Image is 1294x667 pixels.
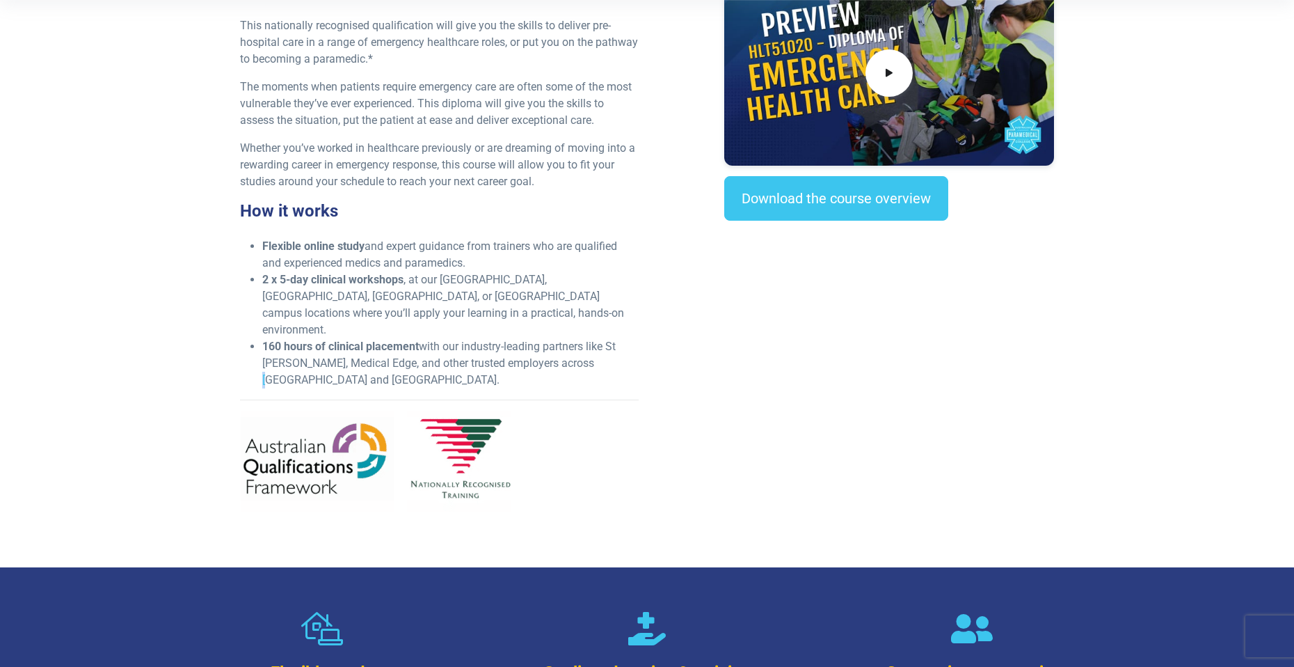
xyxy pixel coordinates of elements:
[262,238,639,272] li: and expert guidance from trainers who are qualified and experienced medics and paramedics.
[262,338,639,389] li: with our industry-leading partners like St [PERSON_NAME], Medical Edge, and other trusted employe...
[240,17,639,68] p: This nationally recognised qualification will give you the skills to deliver pre-hospital care in...
[262,240,365,253] strong: Flexible online study
[262,272,639,338] li: , at our [GEOGRAPHIC_DATA], [GEOGRAPHIC_DATA], [GEOGRAPHIC_DATA], or [GEOGRAPHIC_DATA] campus loc...
[240,79,639,129] p: The moments when patients require emergency care are often some of the most vulnerable they’ve ev...
[240,140,639,190] p: Whether you’ve worked in healthcare previously or are dreaming of moving into a rewarding career ...
[724,249,1053,320] iframe: EmbedSocial Universal Widget
[240,201,639,221] h3: How it works
[262,273,404,286] strong: 2 x 5-day clinical workshops
[262,340,419,353] strong: 160 hours of clinical placement
[724,176,948,221] a: Download the course overview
